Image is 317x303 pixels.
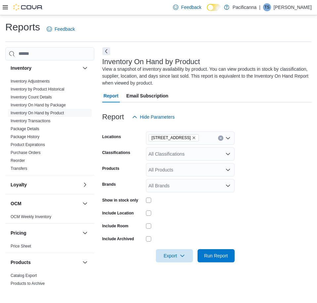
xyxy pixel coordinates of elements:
[225,183,231,188] button: Open list of options
[263,3,271,11] div: Tina Shuman
[81,200,89,208] button: OCM
[274,3,312,11] p: [PERSON_NAME]
[11,134,39,139] a: Package History
[204,252,228,259] span: Run Report
[11,127,39,131] a: Package Details
[11,259,31,266] h3: Products
[81,181,89,189] button: Loyalty
[102,210,134,216] label: Include Location
[129,110,177,124] button: Hide Parameters
[102,113,124,121] h3: Report
[102,58,200,66] h3: Inventory On Hand by Product
[44,22,77,36] a: Feedback
[11,142,45,147] a: Product Expirations
[5,242,94,253] div: Pricing
[102,47,110,55] button: Next
[126,89,168,102] span: Email Subscription
[11,214,51,219] a: OCM Weekly Inventory
[11,166,27,171] a: Transfers
[11,244,31,248] a: Price Sheet
[11,102,66,108] span: Inventory On Hand by Package
[225,151,231,157] button: Open list of options
[11,118,51,124] span: Inventory Transactions
[225,135,231,141] button: Open list of options
[264,3,269,11] span: TS
[102,198,138,203] label: Show in stock only
[102,66,308,87] div: View a snapshot of inventory availability by product. You can view products in stock by classific...
[11,230,80,236] button: Pricing
[149,134,199,141] span: 7035 Market St. - Unit #2
[11,181,27,188] h3: Loyalty
[13,4,43,11] img: Cova
[160,249,189,262] span: Export
[11,79,50,84] a: Inventory Adjustments
[11,281,45,286] a: Products to Archive
[102,134,121,139] label: Locations
[11,119,51,123] a: Inventory Transactions
[198,249,235,262] button: Run Report
[11,111,64,115] a: Inventory On Hand by Product
[11,158,25,163] a: Reorder
[11,230,26,236] h3: Pricing
[233,3,256,11] p: Pacificanna
[104,89,118,102] span: Report
[81,64,89,72] button: Inventory
[156,249,193,262] button: Export
[218,135,223,141] button: Clear input
[11,259,80,266] button: Products
[11,181,80,188] button: Loyalty
[170,1,204,14] a: Feedback
[181,4,201,11] span: Feedback
[11,273,37,278] a: Catalog Export
[55,26,75,32] span: Feedback
[152,134,191,141] span: [STREET_ADDRESS]
[102,223,128,229] label: Include Room
[259,3,260,11] p: |
[11,95,52,99] a: Inventory Count Details
[207,4,221,11] input: Dark Mode
[11,110,64,116] span: Inventory On Hand by Product
[102,150,130,155] label: Classifications
[11,87,65,92] a: Inventory by Product Historical
[102,236,134,242] label: Include Archived
[81,229,89,237] button: Pricing
[102,166,119,171] label: Products
[11,65,80,71] button: Inventory
[11,200,80,207] button: OCM
[11,126,39,132] span: Package Details
[11,214,51,219] span: OCM Weekly Inventory
[11,150,41,155] a: Purchase Orders
[11,134,39,139] span: Package History
[5,272,94,290] div: Products
[5,213,94,223] div: OCM
[5,20,40,34] h1: Reports
[81,258,89,266] button: Products
[11,65,31,71] h3: Inventory
[5,77,94,175] div: Inventory
[11,103,66,107] a: Inventory On Hand by Package
[11,200,22,207] h3: OCM
[225,167,231,172] button: Open list of options
[140,114,175,120] span: Hide Parameters
[192,136,196,140] button: Remove 7035 Market St. - Unit #2 from selection in this group
[102,182,116,187] label: Brands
